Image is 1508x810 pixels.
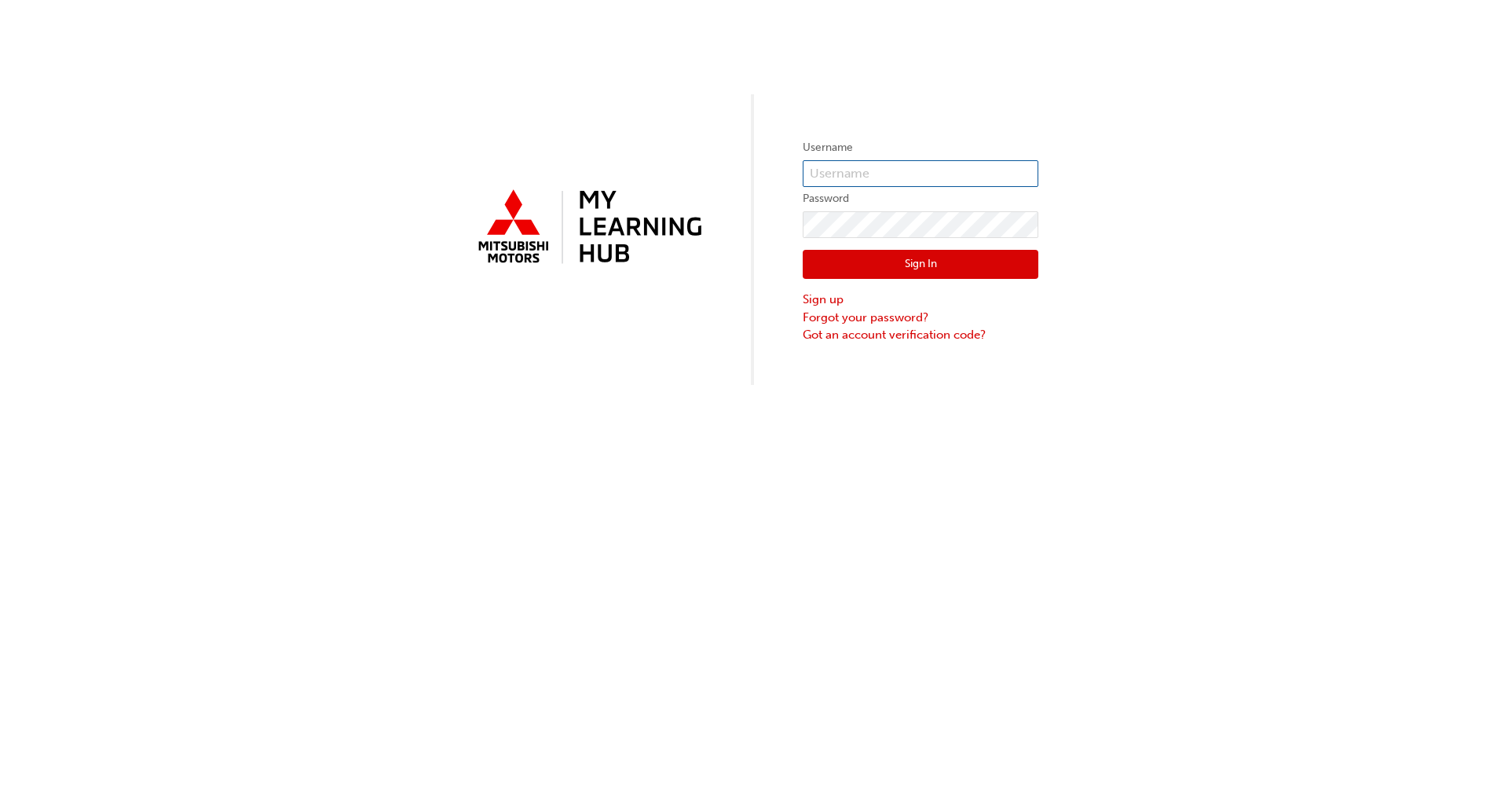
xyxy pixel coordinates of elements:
[803,189,1038,208] label: Password
[803,326,1038,344] a: Got an account verification code?
[803,309,1038,327] a: Forgot your password?
[803,291,1038,309] a: Sign up
[803,250,1038,280] button: Sign In
[803,138,1038,157] label: Username
[803,160,1038,187] input: Username
[470,183,705,273] img: mmal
